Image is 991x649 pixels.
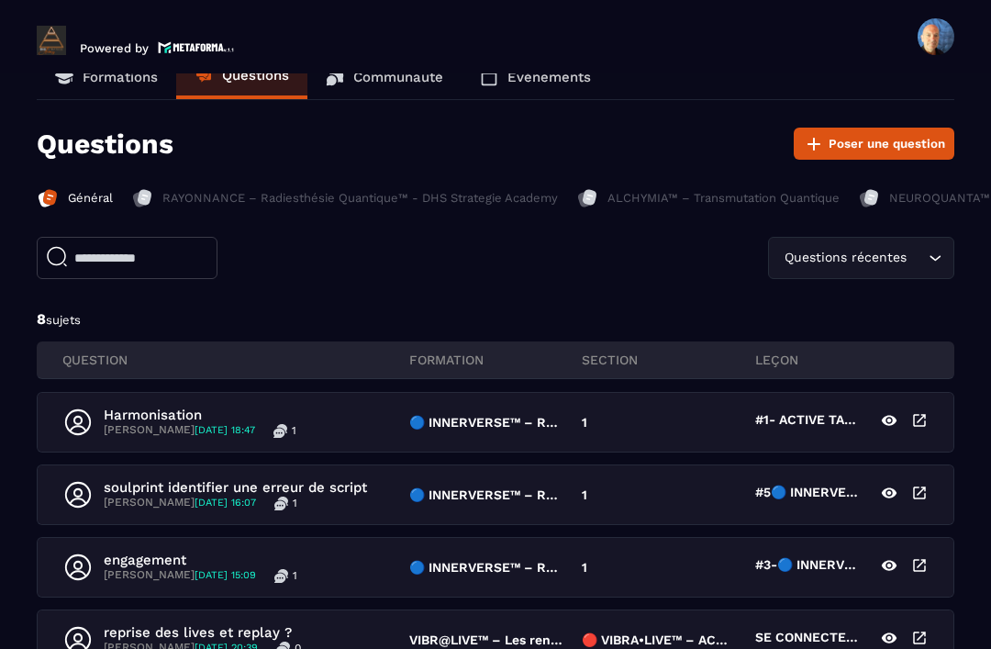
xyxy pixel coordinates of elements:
img: logo [158,39,235,55]
p: 🔵 INNERVERSE™ – Reprogrammation Quantique & Activation du Soi Réel [409,560,563,575]
p: section [582,352,755,368]
p: Questions [37,128,173,160]
span: [DATE] 15:09 [195,569,256,581]
p: 8 [37,309,954,330]
span: [DATE] 16:07 [195,497,256,509]
p: 1 [293,496,297,510]
p: Questions [222,67,289,84]
p: Événements [507,69,591,85]
button: Poser une question [794,128,954,160]
p: #1- ACTIVE TA PUISSANCE INTÉRIEURE [755,412,859,432]
p: QUESTION [62,352,409,368]
p: Harmonisation [104,407,296,423]
p: RAYONNANCE – Radiesthésie Quantique™ - DHS Strategie Academy [162,190,558,207]
a: Événements [462,55,609,99]
p: 🔵 INNERVERSE™ – Reprogrammation Quantique & Activation du Soi Réel [409,415,563,430]
p: reprise des lives et replay ? [104,624,301,641]
p: FORMATION [409,352,583,368]
p: [PERSON_NAME] [104,496,256,510]
p: Général [68,190,113,207]
p: Formations [83,69,158,85]
p: 🔴 VIBRA•LIVE™ – ACCÈS HEBDOMADAIRE AUX SESSIONS EN DIRECT [582,632,736,647]
input: Search for option [910,248,924,268]
p: 1 [582,560,587,575]
img: formation-icon-inac.db86bb20.svg [576,187,598,209]
p: #5🔵 INNERVERSE™–LES 4 PALIERS VERS TA PRISE DE CONSCIENCE RÉUSSIE [755,485,859,505]
p: ALCHYMIA™ – Transmutation Quantique [607,190,840,207]
p: leçon [755,352,929,368]
p: #3-🔵 INNERVERSE™-ACTIVATION PUISSANTE [755,557,859,577]
p: [PERSON_NAME] [104,423,255,438]
p: 1 [582,415,587,430]
img: formation-icon-active.2ea72e5a.svg [37,187,59,209]
a: Communauté [307,55,462,99]
span: sujets [46,313,81,327]
p: 🔵 INNERVERSE™ – Reprogrammation Quantique & Activation du Soi Réel [409,487,563,502]
a: Formations [37,55,176,99]
img: logo-branding [37,26,66,55]
p: Powered by [80,41,149,55]
p: soulprint identifier une erreur de script [104,479,367,496]
img: formation-icon-inac.db86bb20.svg [131,187,153,209]
div: Search for option [768,237,954,279]
span: [DATE] 18:47 [195,424,255,436]
p: VIBR@LIVE™ – Les rendez-vous d’intégration vivante [409,632,563,647]
p: 1 [582,487,587,502]
p: [PERSON_NAME] [104,568,256,583]
img: formation-icon-inac.db86bb20.svg [858,187,880,209]
p: 1 [293,568,297,583]
p: engagement [104,552,297,568]
a: Questions [176,55,307,99]
p: 1 [292,423,296,438]
p: Communauté [353,69,443,85]
span: Questions récentes [780,248,910,268]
